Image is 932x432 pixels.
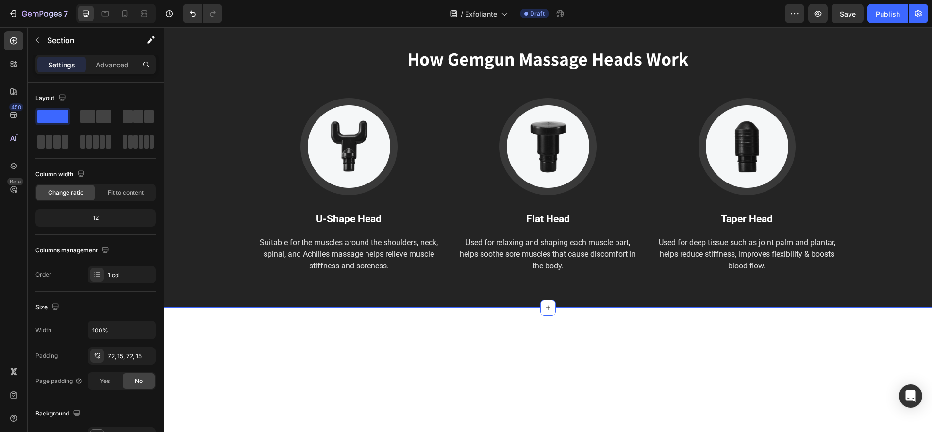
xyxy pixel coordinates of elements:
button: Publish [867,4,908,23]
button: 7 [4,4,72,23]
p: Flat Head [293,184,476,200]
div: Order [35,270,51,279]
div: Beta [7,178,23,185]
div: Size [35,301,61,314]
img: Alt Image [535,71,632,168]
span: No [135,377,143,385]
span: / [461,9,463,19]
div: Padding [35,351,58,360]
div: Publish [876,9,900,19]
span: Change ratio [48,188,83,197]
p: Used for deep tissue such as joint palm and plantar, helps reduce stiffness, improves flexibility... [492,210,675,245]
p: Section [47,34,127,46]
img: Alt Image [336,71,433,168]
p: Taper Head [492,184,675,200]
div: Background [35,407,83,420]
div: 12 [37,211,154,225]
span: Save [840,10,856,18]
div: Layout [35,92,68,105]
div: Undo/Redo [183,4,222,23]
p: Settings [48,60,75,70]
span: Draft [530,9,545,18]
iframe: Design area [164,27,932,432]
span: Exfoliante [465,9,497,19]
div: Column width [35,168,87,181]
div: Open Intercom Messenger [899,384,922,408]
input: Auto [88,321,155,339]
div: Width [35,326,51,334]
div: Columns management [35,244,111,257]
p: Used for relaxing and shaping each muscle part, helps soothe sore muscles that cause discomfort i... [293,210,476,245]
span: Yes [100,377,110,385]
div: 450 [9,103,23,111]
p: Advanced [96,60,129,70]
span: Fit to content [108,188,144,197]
div: 1 col [108,271,153,280]
div: 72, 15, 72, 15 [108,352,153,361]
div: Page padding [35,377,83,385]
p: 7 [64,8,68,19]
button: Save [832,4,864,23]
